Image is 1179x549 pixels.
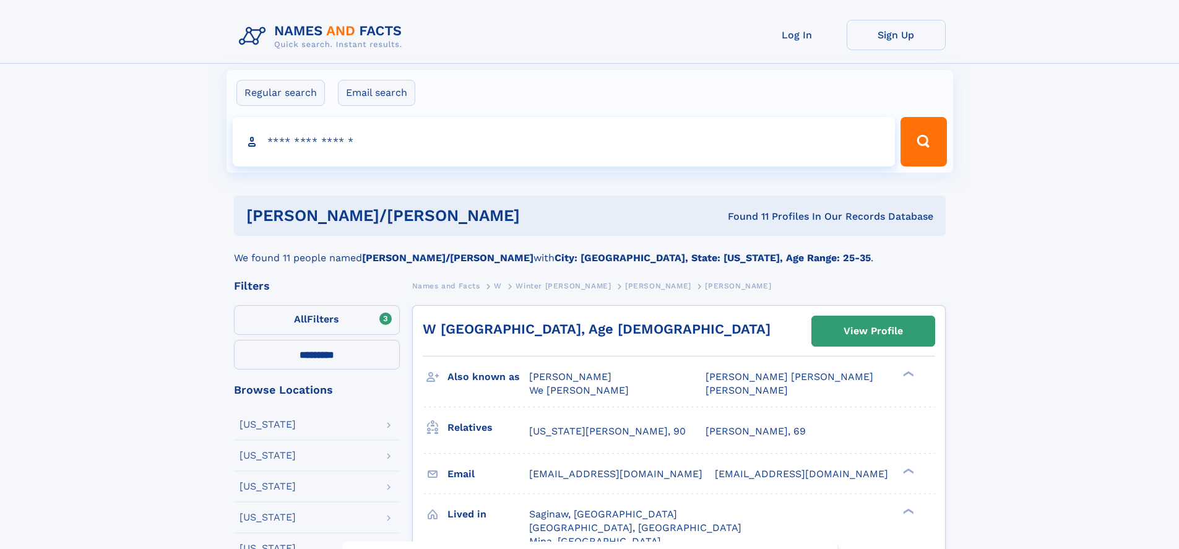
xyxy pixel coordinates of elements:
div: View Profile [844,317,903,345]
span: W [494,282,502,290]
div: [US_STATE] [240,482,296,491]
a: [PERSON_NAME] [625,278,691,293]
img: Logo Names and Facts [234,20,412,53]
div: [US_STATE] [240,420,296,430]
button: Search Button [900,117,946,166]
label: Email search [338,80,415,106]
div: ❯ [900,467,915,475]
h3: Email [447,464,529,485]
a: View Profile [812,316,935,346]
b: City: [GEOGRAPHIC_DATA], State: [US_STATE], Age Range: 25-35 [555,252,871,264]
div: [US_STATE] [240,512,296,522]
span: [PERSON_NAME] [706,384,788,396]
div: ❯ [900,507,915,515]
label: Filters [234,305,400,335]
div: ❯ [900,370,915,378]
h3: Lived in [447,504,529,525]
a: Sign Up [847,20,946,50]
div: Browse Locations [234,384,400,396]
h3: Also known as [447,366,529,387]
div: [US_STATE] [240,451,296,460]
b: [PERSON_NAME]/[PERSON_NAME] [362,252,533,264]
a: Winter [PERSON_NAME] [516,278,611,293]
span: [GEOGRAPHIC_DATA], [GEOGRAPHIC_DATA] [529,522,741,534]
label: Regular search [236,80,325,106]
span: [EMAIL_ADDRESS][DOMAIN_NAME] [715,468,888,480]
a: Log In [748,20,847,50]
input: search input [233,117,896,166]
h3: Relatives [447,417,529,438]
a: Names and Facts [412,278,480,293]
span: Winter [PERSON_NAME] [516,282,611,290]
span: We [PERSON_NAME] [529,384,629,396]
a: W [494,278,502,293]
div: We found 11 people named with . [234,236,946,266]
span: All [294,313,307,325]
div: Found 11 Profiles In Our Records Database [624,210,933,223]
span: Saginaw, [GEOGRAPHIC_DATA] [529,508,677,520]
div: Filters [234,280,400,292]
a: [US_STATE][PERSON_NAME], 90 [529,425,686,438]
span: [PERSON_NAME] [529,371,611,383]
span: Mina, [GEOGRAPHIC_DATA] [529,535,661,547]
span: [PERSON_NAME] [PERSON_NAME] [706,371,873,383]
span: [EMAIL_ADDRESS][DOMAIN_NAME] [529,468,702,480]
a: W [GEOGRAPHIC_DATA], Age [DEMOGRAPHIC_DATA] [423,321,771,337]
span: [PERSON_NAME] [705,282,771,290]
span: [PERSON_NAME] [625,282,691,290]
h1: [PERSON_NAME]/[PERSON_NAME] [246,208,624,223]
a: [PERSON_NAME], 69 [706,425,806,438]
